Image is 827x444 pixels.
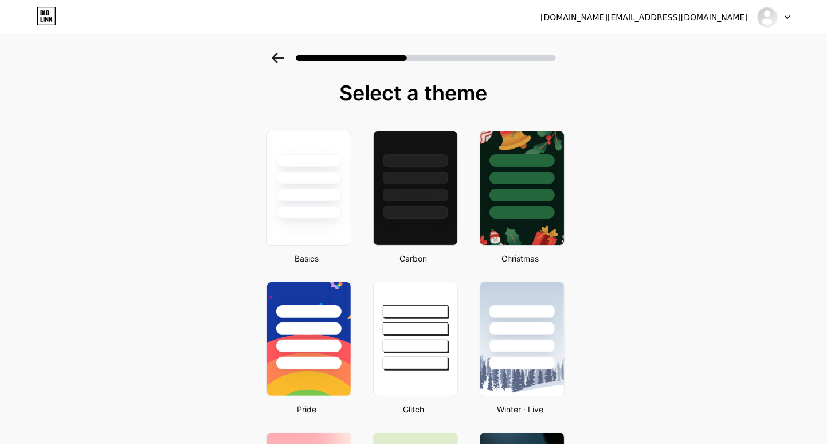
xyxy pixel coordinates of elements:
[262,81,566,104] div: Select a theme
[370,403,458,415] div: Glitch
[757,6,778,28] img: Vanlong Tran
[540,11,748,24] div: [DOMAIN_NAME][EMAIL_ADDRESS][DOMAIN_NAME]
[263,403,351,415] div: Pride
[476,252,565,264] div: Christmas
[263,252,351,264] div: Basics
[476,403,565,415] div: Winter · Live
[370,252,458,264] div: Carbon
